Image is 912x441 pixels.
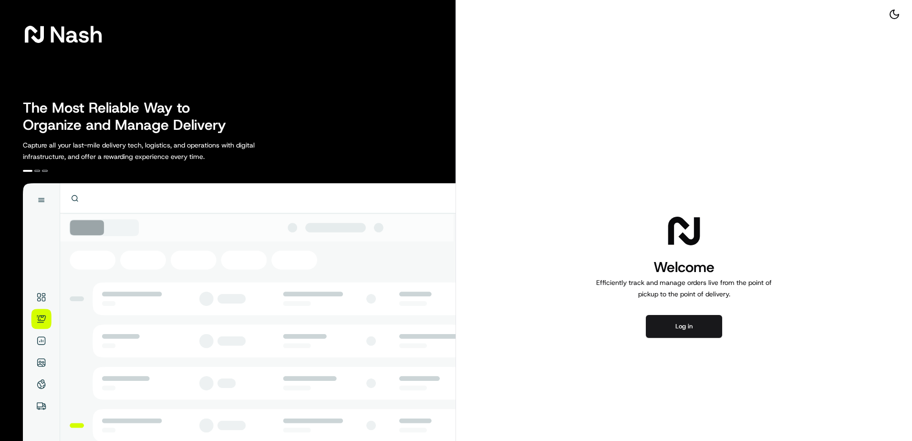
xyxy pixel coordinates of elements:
h1: Welcome [592,258,776,277]
p: Efficiently track and manage orders live from the point of pickup to the point of delivery. [592,277,776,300]
p: Capture all your last-mile delivery tech, logistics, and operations with digital infrastructure, ... [23,139,298,162]
span: Nash [50,25,103,44]
h2: The Most Reliable Way to Organize and Manage Delivery [23,99,237,134]
button: Log in [646,315,722,338]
